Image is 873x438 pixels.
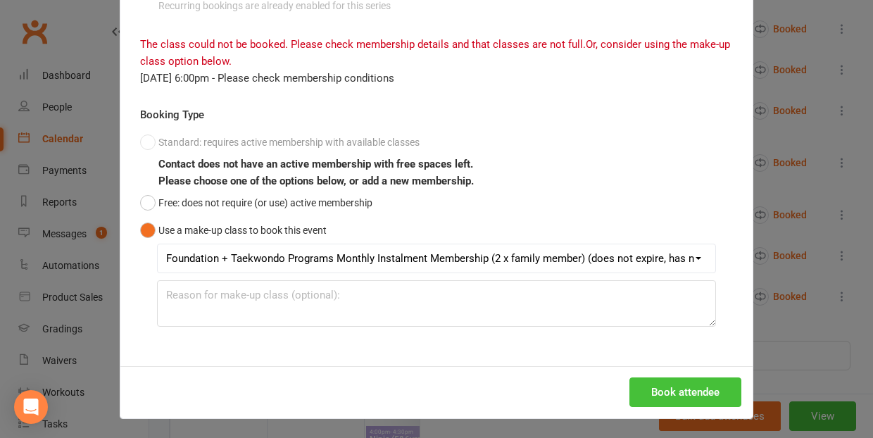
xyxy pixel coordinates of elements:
b: Contact does not have an active membership with free spaces left. [158,158,473,170]
b: Please choose one of the options below, or add a new membership. [158,175,474,187]
label: Booking Type [140,106,204,123]
div: Open Intercom Messenger [14,390,48,424]
button: Use a make-up class to book this event [140,217,327,244]
span: Or, consider using the make-up class option below. [140,38,730,68]
button: Free: does not require (or use) active membership [140,189,372,216]
span: The class could not be booked. Please check membership details and that classes are not full. [140,38,586,51]
button: Book attendee [629,377,741,407]
div: [DATE] 6:00pm - Please check membership conditions [140,70,733,87]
